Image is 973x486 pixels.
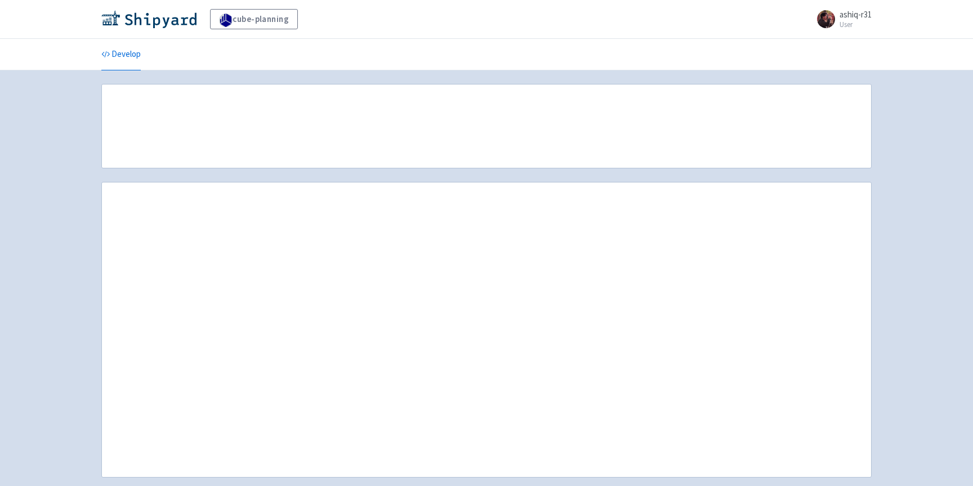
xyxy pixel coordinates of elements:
[101,39,141,70] a: Develop
[810,10,872,28] a: ashiq-r31 User
[840,9,872,20] span: ashiq-r31
[840,21,872,28] small: User
[101,10,197,28] img: Shipyard logo
[210,9,298,29] a: cube-planning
